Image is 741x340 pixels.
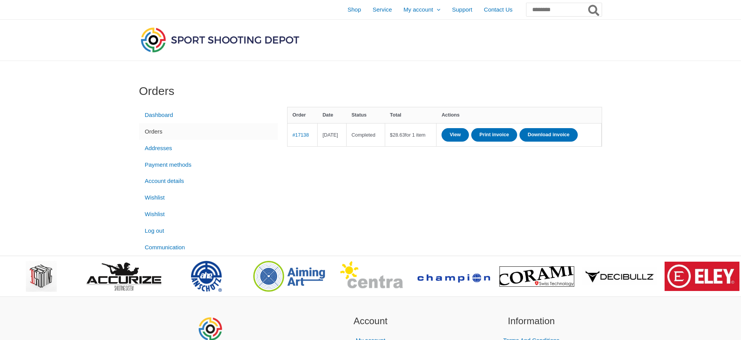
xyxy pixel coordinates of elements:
a: Communication [139,239,278,255]
a: Wishlist [139,189,278,206]
a: Print invoice order number 17138 [471,128,517,142]
a: Download invoice order number 17138 [519,128,577,142]
span: Actions [442,112,460,118]
h2: Information [460,314,602,328]
button: Search [587,3,602,16]
a: Orders [139,123,278,140]
a: View order number 17138 [293,132,309,138]
td: Completed [347,123,385,146]
span: Order [293,112,306,118]
span: Total [390,112,401,118]
a: Dashboard [139,107,278,123]
h1: Orders [139,84,602,98]
span: Date [323,112,333,118]
span: $ [390,132,392,138]
a: Wishlist [139,206,278,223]
time: [DATE] [323,132,338,138]
a: Account details [139,173,278,189]
img: Sport Shooting Depot [139,25,301,54]
a: Payment methods [139,156,278,173]
span: Status [352,112,367,118]
a: View order 17138 [442,128,469,142]
td: for 1 item [385,123,437,146]
h2: Account [300,314,442,328]
a: Log out [139,222,278,239]
a: Addresses [139,140,278,156]
span: 28.63 [390,132,405,138]
img: brand logo [665,262,739,291]
nav: Account pages [139,107,278,256]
